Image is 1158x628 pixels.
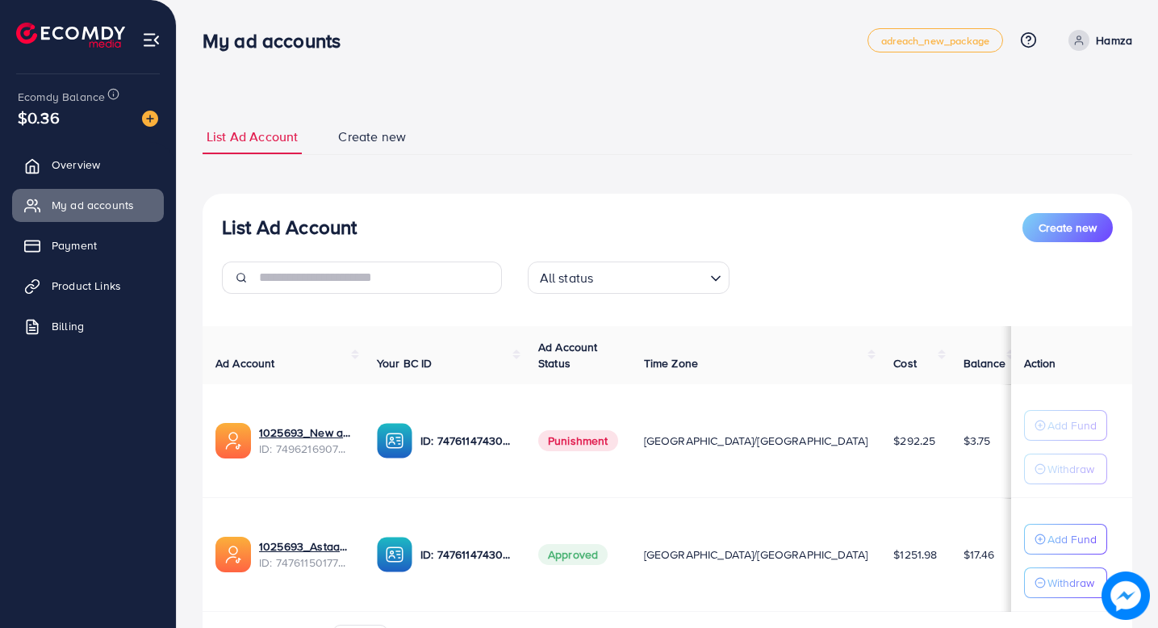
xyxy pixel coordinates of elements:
img: logo [16,23,125,48]
img: ic-ads-acc.e4c84228.svg [215,423,251,458]
span: [GEOGRAPHIC_DATA]/[GEOGRAPHIC_DATA] [644,546,868,563]
span: List Ad Account [207,128,298,146]
span: Balance [964,355,1006,371]
p: Add Fund [1047,416,1097,435]
span: Your BC ID [377,355,433,371]
span: ID: 7496216907876466704 [259,441,351,457]
span: Time Zone [644,355,698,371]
span: All status [537,266,597,290]
a: adreach_new_package [867,28,1003,52]
img: image [142,111,158,127]
a: 1025693_New asttar_1745349014306 [259,425,351,441]
img: menu [142,31,161,49]
a: Payment [12,229,164,262]
a: Hamza [1062,30,1132,51]
span: Create new [338,128,406,146]
span: Create new [1039,220,1097,236]
span: $17.46 [964,546,995,563]
a: Billing [12,310,164,342]
p: ID: 7476114743011983361 [420,545,512,564]
button: Withdraw [1024,567,1107,598]
span: ID: 7476115017721790465 [259,555,351,571]
div: <span class='underline'>1025693_Astaar_1740668679174</span></br>7476115017721790465 [259,538,351,571]
span: adreach_new_package [881,36,989,46]
img: image [1102,571,1150,620]
span: Ecomdy Balance [18,89,105,105]
div: <span class='underline'>1025693_New asttar_1745349014306</span></br>7496216907876466704 [259,425,351,458]
span: Payment [52,237,97,253]
span: Overview [52,157,100,173]
div: Search for option [528,262,729,294]
button: Withdraw [1024,454,1107,484]
button: Add Fund [1024,410,1107,441]
p: Withdraw [1047,459,1094,479]
img: ic-ads-acc.e4c84228.svg [215,537,251,572]
img: ic-ba-acc.ded83a64.svg [377,537,412,572]
span: Punishment [538,430,618,451]
span: Billing [52,318,84,334]
span: $292.25 [893,433,935,449]
h3: List Ad Account [222,216,357,239]
a: Overview [12,149,164,181]
a: Product Links [12,270,164,302]
p: Withdraw [1047,573,1094,592]
span: Approved [538,544,608,565]
img: ic-ba-acc.ded83a64.svg [377,423,412,458]
span: $1251.98 [893,546,937,563]
button: Create new [1022,213,1113,242]
span: Ad Account Status [538,339,598,371]
p: Add Fund [1047,530,1097,549]
p: ID: 7476114743011983361 [420,431,512,450]
span: $0.36 [18,106,60,129]
span: Ad Account [215,355,275,371]
a: 1025693_Astaar_1740668679174 [259,538,351,555]
h3: My ad accounts [203,29,353,52]
span: My ad accounts [52,197,134,213]
a: My ad accounts [12,189,164,221]
button: Add Fund [1024,524,1107,555]
span: $3.75 [964,433,991,449]
input: Search for option [598,263,703,290]
span: Cost [893,355,917,371]
span: Action [1024,355,1056,371]
span: Product Links [52,278,121,294]
span: [GEOGRAPHIC_DATA]/[GEOGRAPHIC_DATA] [644,433,868,449]
p: Hamza [1096,31,1132,50]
